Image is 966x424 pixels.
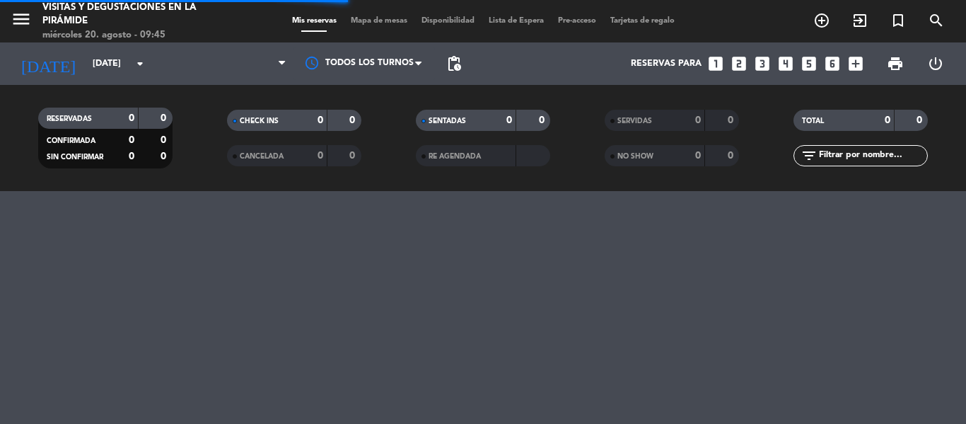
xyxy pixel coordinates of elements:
span: Reservas para [631,59,702,69]
span: print [887,55,904,72]
strong: 0 [161,135,169,145]
strong: 0 [695,115,701,125]
strong: 0 [539,115,547,125]
span: Mis reservas [285,17,344,25]
strong: 0 [129,151,134,161]
div: Visitas y degustaciones en La Pirámide [42,1,231,28]
strong: 0 [349,115,358,125]
span: Disponibilidad [414,17,482,25]
strong: 0 [916,115,925,125]
div: miércoles 20. agosto - 09:45 [42,28,231,42]
span: pending_actions [446,55,462,72]
button: menu [11,8,32,35]
span: Mapa de mesas [344,17,414,25]
i: turned_in_not [890,12,907,29]
span: CONFIRMADA [47,137,95,144]
span: SERVIDAS [617,118,652,125]
i: [DATE] [11,48,86,79]
i: looks_6 [823,55,842,73]
strong: 0 [161,151,169,161]
strong: 0 [318,151,323,161]
strong: 0 [885,115,890,125]
input: Filtrar por nombre... [817,148,927,164]
strong: 0 [129,135,134,145]
i: power_settings_new [927,55,944,72]
div: LOG OUT [915,42,955,85]
i: looks_4 [776,55,795,73]
strong: 0 [129,113,134,123]
strong: 0 [728,151,736,161]
span: NO SHOW [617,153,653,160]
span: Pre-acceso [551,17,603,25]
span: Tarjetas de regalo [603,17,682,25]
strong: 0 [506,115,512,125]
strong: 0 [695,151,701,161]
strong: 0 [349,151,358,161]
span: SIN CONFIRMAR [47,154,103,161]
strong: 0 [161,113,169,123]
strong: 0 [318,115,323,125]
i: looks_two [730,55,748,73]
i: search [928,12,945,29]
span: SENTADAS [429,118,466,125]
i: add_box [846,55,865,73]
i: looks_5 [800,55,818,73]
strong: 0 [728,115,736,125]
span: RESERVADAS [47,115,92,122]
i: filter_list [801,147,817,164]
i: looks_one [706,55,725,73]
span: RE AGENDADA [429,153,481,160]
i: menu [11,8,32,30]
span: CANCELADA [240,153,284,160]
span: TOTAL [802,118,824,125]
i: arrow_drop_down [132,55,149,72]
i: exit_to_app [851,12,868,29]
span: Lista de Espera [482,17,551,25]
span: CHECK INS [240,118,279,125]
i: looks_3 [753,55,772,73]
i: add_circle_outline [813,12,830,29]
